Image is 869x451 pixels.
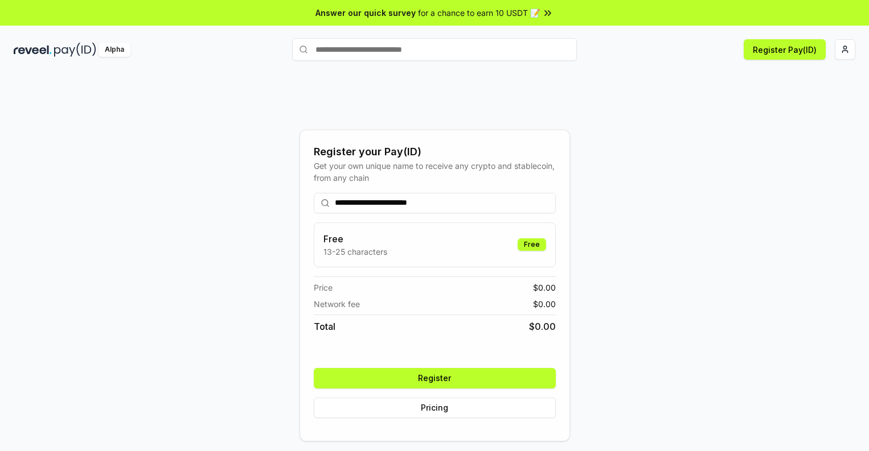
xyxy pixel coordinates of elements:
[314,368,556,388] button: Register
[314,144,556,160] div: Register your Pay(ID)
[314,282,333,293] span: Price
[323,246,387,258] p: 13-25 characters
[54,43,96,57] img: pay_id
[315,7,416,19] span: Answer our quick survey
[323,232,387,246] h3: Free
[14,43,52,57] img: reveel_dark
[744,39,826,60] button: Register Pay(ID)
[533,298,556,310] span: $ 0.00
[314,160,556,184] div: Get your own unique name to receive any crypto and stablecoin, from any chain
[314,298,360,310] span: Network fee
[518,238,546,251] div: Free
[314,398,556,418] button: Pricing
[418,7,540,19] span: for a chance to earn 10 USDT 📝
[529,320,556,333] span: $ 0.00
[314,320,335,333] span: Total
[533,282,556,293] span: $ 0.00
[99,43,130,57] div: Alpha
